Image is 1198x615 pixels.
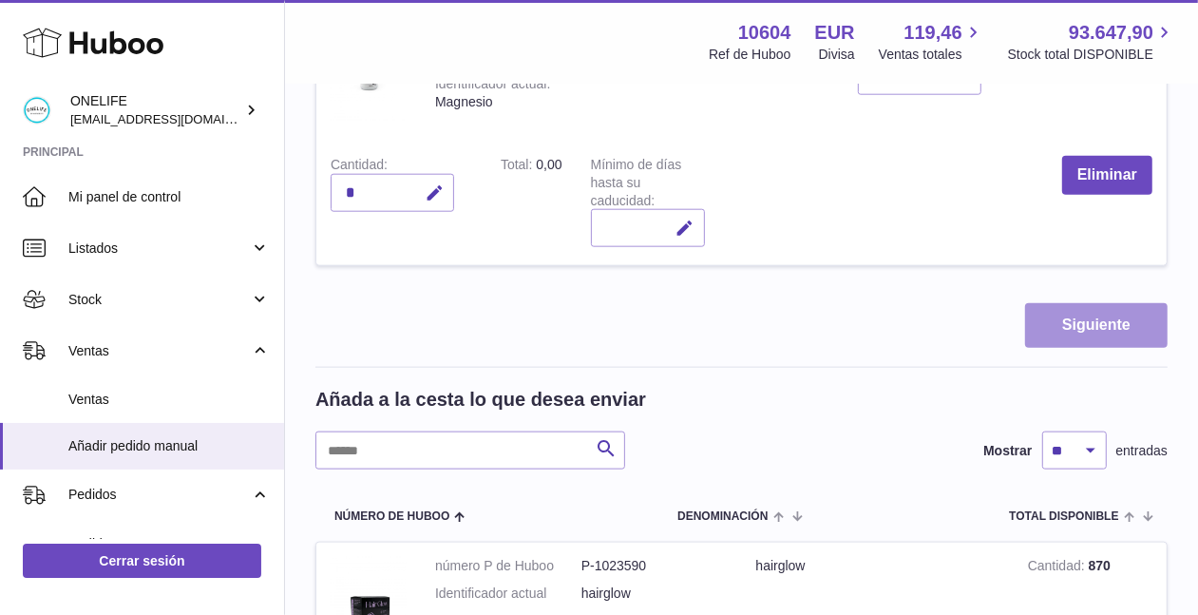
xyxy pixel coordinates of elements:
span: 119,46 [904,20,962,46]
a: 119,46 Ventas totales [879,20,984,64]
strong: EUR [815,20,855,46]
span: Listados [68,240,250,258]
div: Identificador actual [435,76,550,96]
dt: número P de Huboo [435,557,581,575]
span: Total DISPONIBLE [1009,510,1118,523]
span: Stock total DISPONIBLE [1008,46,1175,64]
span: Pedidos [68,486,250,504]
div: Ref de Huboo [709,46,790,64]
img: administracion@onelifespain.com [23,96,51,125]
button: Eliminar [1062,156,1152,195]
label: Total [501,157,536,177]
div: Magnesio [435,93,558,111]
span: Ventas [68,342,250,360]
span: 0,00 [536,157,561,172]
strong: 10604 [738,20,791,46]
dd: P-1023590 [581,557,728,575]
label: Mínimo de días hasta su caducidad [591,157,682,213]
a: Cerrar sesión [23,544,261,578]
label: Cantidad [331,157,388,177]
a: 93.647,90 Stock total DISPONIBLE [1008,20,1175,64]
span: Número de Huboo [334,510,449,523]
span: Denominación [677,510,768,523]
h2: Añada a la cesta lo que desea enviar [315,387,646,413]
span: Pedidos [68,535,270,553]
span: [EMAIL_ADDRESS][DOMAIN_NAME] [70,111,279,126]
span: 93.647,90 [1069,20,1153,46]
span: Ventas [68,391,270,409]
div: Divisa [819,46,855,64]
label: Mostrar [983,442,1032,460]
div: ONELIFE [70,92,241,128]
button: Siguiente [1025,303,1168,348]
span: Stock [68,291,250,309]
span: Mi panel de control [68,188,270,206]
dt: Identificador actual [435,585,581,603]
dd: hairglow [581,585,728,603]
span: Ventas totales [879,46,984,64]
span: Añadir pedido manual [68,437,270,455]
span: entradas [1116,442,1168,460]
strong: Cantidad [1028,558,1089,578]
